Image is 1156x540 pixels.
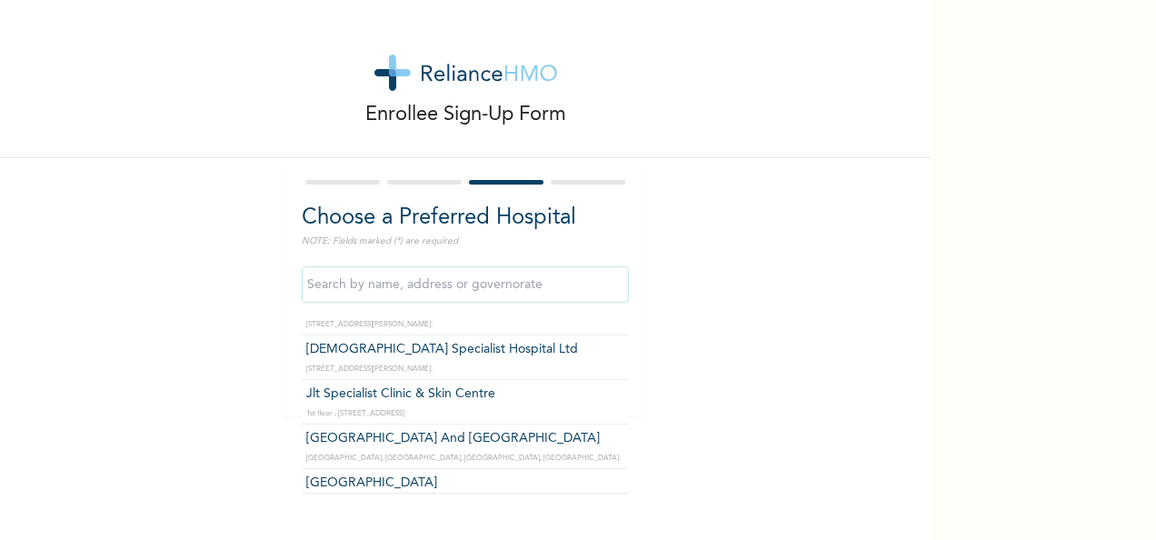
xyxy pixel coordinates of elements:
p: [DEMOGRAPHIC_DATA] Specialist Hospital Ltd [306,340,624,359]
p: [GEOGRAPHIC_DATA], [GEOGRAPHIC_DATA], [GEOGRAPHIC_DATA], [GEOGRAPHIC_DATA]. [306,453,624,464]
img: logo [374,55,557,91]
h2: Choose a Preferred Hospital [302,202,629,235]
input: Search by name, address or governorate [302,266,629,303]
p: Enrollee Sign-Up Form [365,100,566,130]
p: 1st floor , [STREET_ADDRESS] [306,408,624,419]
p: Jlt Specialist Clinic & Skin Centre [306,385,624,404]
p: [GEOGRAPHIC_DATA] [306,474,624,493]
p: [STREET_ADDRESS][PERSON_NAME]. [306,319,624,330]
p: NOTE: Fields marked (*) are required [302,235,629,248]
p: [GEOGRAPHIC_DATA] And [GEOGRAPHIC_DATA] [306,429,624,448]
p: [STREET_ADDRESS][PERSON_NAME]. [306,364,624,375]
